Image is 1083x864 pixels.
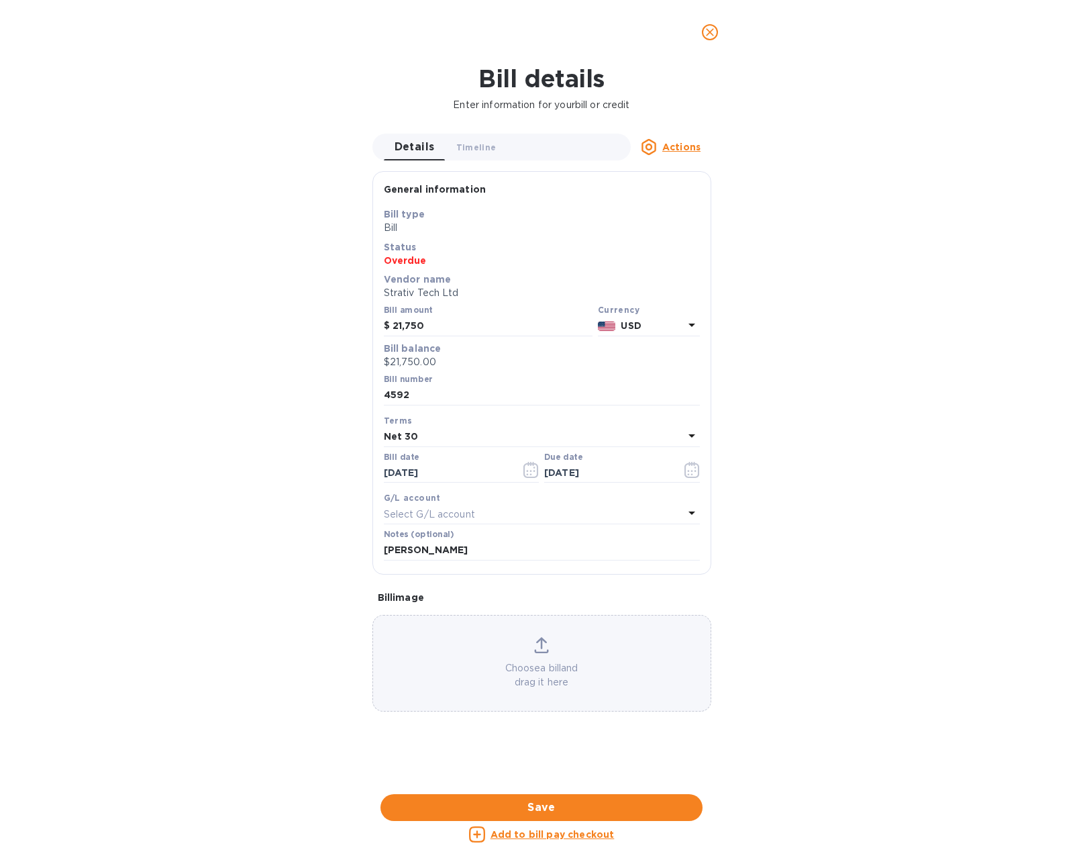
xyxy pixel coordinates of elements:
p: Enter information for your bill or credit [11,98,1072,112]
b: Currency [598,305,639,315]
b: General information [384,184,486,195]
b: USD [621,320,641,331]
label: Bill amount [384,307,432,315]
label: Notes (optional) [384,531,454,539]
p: Select G/L account [384,508,475,522]
b: Bill type [384,209,425,220]
b: G/L account [384,493,441,503]
label: Bill number [384,375,432,383]
b: Status [384,242,417,252]
span: Details [395,138,435,156]
b: Net 30 [384,431,419,442]
button: Save [380,794,703,821]
span: Save [391,800,692,816]
input: Enter notes [384,540,700,561]
input: $ Enter bill amount [393,316,592,336]
label: Bill date [384,453,419,461]
div: $ [384,316,393,336]
p: Bill [384,221,700,235]
b: Vendor name [384,274,452,285]
u: Add to bill pay checkout [491,829,615,840]
input: Select date [384,463,511,483]
p: Choose a bill and drag it here [373,661,711,689]
span: Timeline [456,140,497,154]
u: Actions [662,142,701,152]
p: Bill image [378,591,706,604]
b: Terms [384,416,413,426]
p: Strativ Tech Ltd [384,286,700,300]
input: Due date [544,463,671,483]
b: Bill balance [384,343,442,354]
p: $21,750.00 [384,355,700,369]
button: close [694,16,726,48]
h1: Bill details [11,64,1072,93]
p: Overdue [384,254,700,267]
input: Enter bill number [384,385,700,405]
label: Due date [544,453,582,461]
img: USD [598,322,616,331]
